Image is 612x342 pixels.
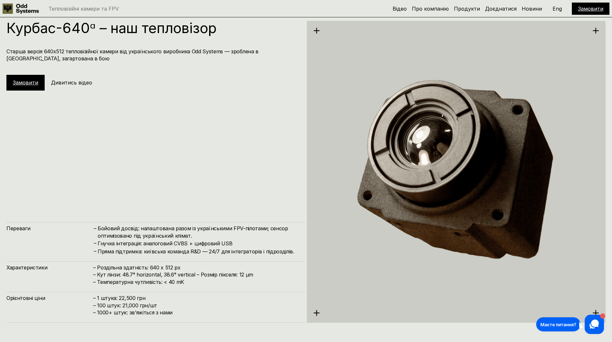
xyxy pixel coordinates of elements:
[94,224,96,232] h4: –
[93,294,299,316] h4: – 1 штука: 22,500 грн – 100 штук: 21,000 грн/шт
[553,6,562,11] p: Eng
[578,5,603,12] a: Замовити
[98,240,299,247] h4: Гнучка інтеграція: аналоговий CVBS + цифровий USB
[13,79,38,86] a: Замовити
[454,5,480,12] a: Продукти
[6,48,299,62] h4: Старша версія 640х512 тепловізійної камери від українського виробника Odd Systems — зроблена в [G...
[522,5,542,12] a: Новини
[94,248,96,255] h4: –
[51,79,92,86] h5: Дивитись відео
[98,248,299,255] h4: Пряма підтримка: київська команда R&D — 24/7 для інтеграторів і підрозділів.
[393,5,407,12] a: Відео
[6,21,299,35] h1: Курбас-640ᵅ – наш тепловізор
[93,264,299,285] h4: – Роздільна здатність: 640 x 512 px – Кут лінзи: 48.7° horizontal, 38.6° vertical – Розмір піксел...
[6,294,93,302] h4: Орієнтовні ціни
[98,225,299,239] h4: Бойовий досвід: налаштована разом із українськими FPV-пілотами; сенсор оптимізовано під українськ...
[412,5,449,12] a: Про компанію
[49,6,119,11] p: Тепловізійні камери та FPV
[6,264,93,271] h4: Характеристики
[535,313,606,336] iframe: HelpCrunch
[93,309,173,316] span: – ⁠1000+ штук: звʼяжіться з нами
[94,240,96,247] h4: –
[6,225,93,232] h4: Переваги
[485,5,517,12] a: Доєднатися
